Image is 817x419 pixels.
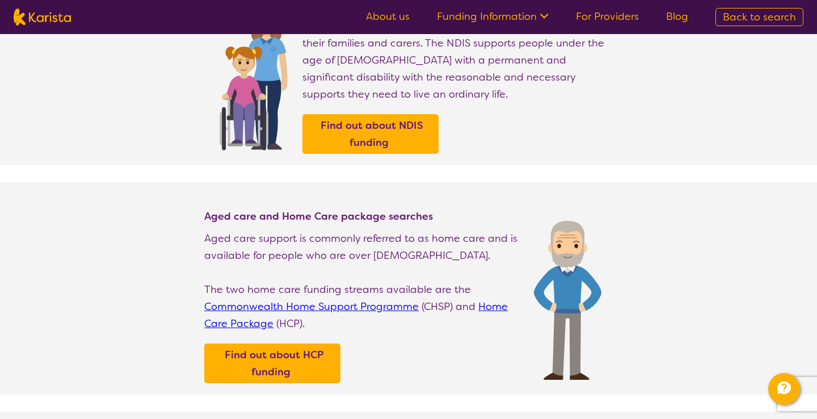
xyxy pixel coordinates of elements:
img: Karista logo [14,9,71,26]
p: Aged care support is commonly referred to as home care and is available for people who are over [... [204,230,523,264]
a: Find out about NDIS funding [305,117,436,151]
img: Find Age care and home care package services and providers [534,221,601,380]
span: Back to search [723,10,796,24]
a: For Providers [576,10,639,23]
a: About us [366,10,410,23]
b: Find out about HCP funding [225,348,323,379]
button: Channel Menu [768,373,800,405]
a: Blog [666,10,688,23]
h4: Aged care and Home Care package searches [204,209,523,223]
a: Find out about HCP funding [207,346,338,380]
a: Back to search [715,8,803,26]
a: Commonwealth Home Support Programme [204,300,419,313]
a: Funding Information [437,10,549,23]
p: The two home care funding streams available are the (CHSP) and (HCP). [204,281,523,332]
b: Find out about NDIS funding [321,119,423,149]
p: The is the way of providing support to [DEMOGRAPHIC_DATA] with disability, their families and car... [302,1,613,103]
